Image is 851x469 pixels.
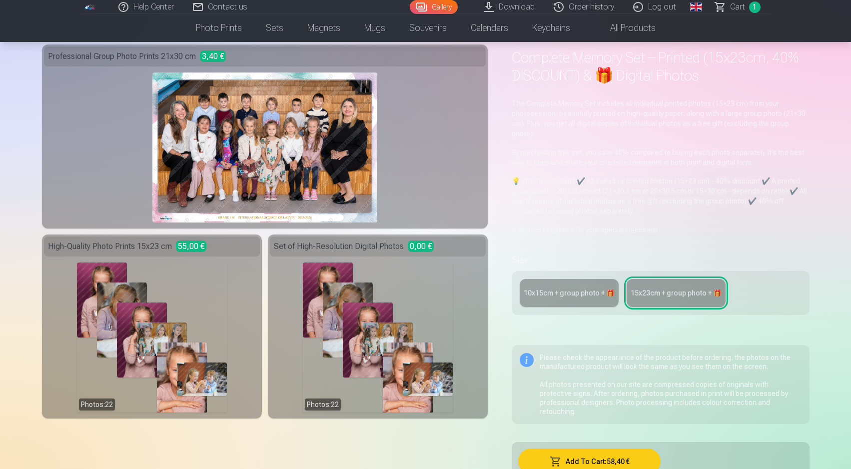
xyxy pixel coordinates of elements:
[520,279,619,307] a: 10x15сm + group photo + 🎁
[524,288,615,298] div: 10x15сm + group photo + 🎁
[512,176,809,216] p: 💡 What’s included? ✔️ All individual printed photos (15×23 cm) - 40% discount ✔️ A printed group ...
[512,253,809,267] h5: Size
[44,236,260,256] div: High-Quality Photo Prints 15x23 cm
[352,14,397,42] a: Mugs
[540,353,801,416] div: Please check the appearance of the product before ordering, the photos on the manufactured produc...
[295,14,352,42] a: Magnets
[512,98,809,138] p: The Complete Memory Set includes all individual printed photos (15×23 cm) from your photosession,...
[459,14,520,42] a: Calendars
[85,4,96,10] img: /fa1
[200,50,226,62] span: 3,40 €
[397,14,459,42] a: Souvenirs
[176,240,206,252] span: 55,00 €
[520,14,582,42] a: Keychains
[44,46,486,66] div: Professional Group Photo Prints 21x30 cm
[631,288,722,298] div: 15x23сm + group photo + 🎁
[270,236,486,256] div: Set of High-Resolution Digital Photos
[627,279,726,307] a: 15x23сm + group photo + 🎁
[749,1,761,13] span: 1
[184,14,254,42] a: Photo prints
[512,225,809,235] p: A perfect keepsake for your special memories!
[512,147,809,167] p: By purchasing this set, you save 40% compared to buying each photo separately. It’s the best way ...
[408,240,434,252] span: 0,00 €
[730,1,745,13] span: Сart
[582,14,668,42] a: All products
[512,48,809,84] h1: Complete Memory Set – Printed (15x23cm, 40% DISCOUNT) & 🎁 Digital Photos
[254,14,295,42] a: Sets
